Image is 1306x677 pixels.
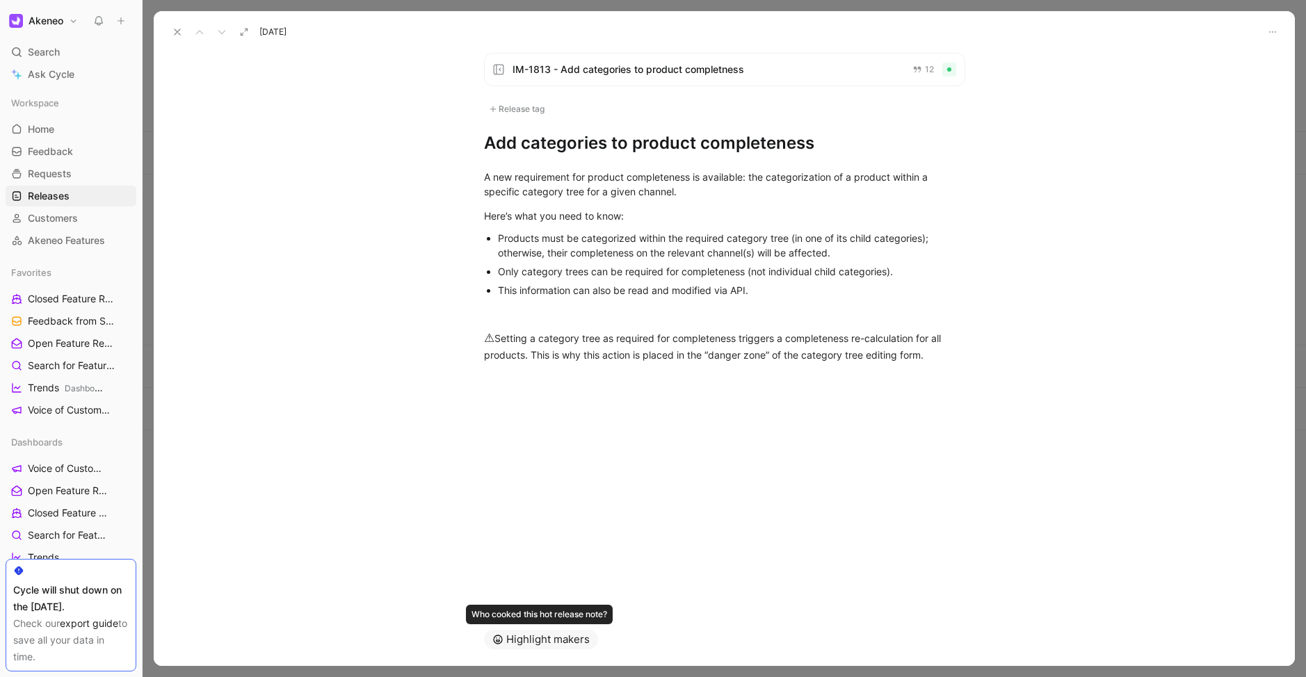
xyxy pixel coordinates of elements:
[28,528,111,542] span: Search for Feature Requests
[6,186,136,206] a: Releases
[60,617,118,629] a: export guide
[910,62,937,77] button: 12
[6,42,136,63] div: Search
[13,582,129,615] div: Cycle will shut down on the [DATE].
[28,122,54,136] span: Home
[28,462,104,475] span: Voice of Customers
[28,381,103,395] span: Trends
[28,403,112,418] span: Voice of Customers
[11,96,59,110] span: Workspace
[28,167,72,181] span: Requests
[28,66,74,83] span: Ask Cycle
[28,292,115,307] span: Closed Feature Requests
[28,359,116,373] span: Search for Feature Requests
[6,141,136,162] a: Feedback
[28,189,70,203] span: Releases
[6,262,136,283] div: Favorites
[28,550,59,564] span: Trends
[9,14,23,28] img: Akeneo
[28,234,105,247] span: Akeneo Features
[6,208,136,229] a: Customers
[925,65,934,74] span: 12
[65,383,111,393] span: Dashboards
[484,103,965,115] div: Release tag
[498,264,965,279] div: Only category trees can be required for completeness (not individual child categories).
[6,64,136,85] a: Ask Cycle
[28,211,78,225] span: Customers
[484,329,965,362] div: Setting a category tree as required for completeness triggers a completeness re-calculation for a...
[6,119,136,140] a: Home
[6,547,136,568] a: Trends
[484,331,494,345] span: ⚠
[13,615,129,665] div: Check our to save all your data in time.
[484,101,549,117] div: Release tag
[6,525,136,546] a: Search for Feature Requests
[484,630,598,649] button: Highlight makers
[28,145,73,158] span: Feedback
[498,283,965,297] div: This information can also be read and modified via API.
[11,266,51,279] span: Favorites
[6,432,136,635] div: DashboardsVoice of CustomersOpen Feature RequestsClosed Feature RequestsSearch for Feature Reques...
[28,44,60,60] span: Search
[484,132,965,154] h1: Add categories to product completeness
[28,506,109,520] span: Closed Feature Requests
[11,435,63,449] span: Dashboards
[484,209,965,223] div: Here’s what you need to know:
[259,26,287,38] span: [DATE]
[6,11,81,31] button: AkeneoAkeneo
[498,231,965,260] div: Products must be categorized within the required category tree (in one of its child categories); ...
[513,61,901,78] span: IM-1813 - Add categories to product completness
[6,92,136,113] div: Workspace
[6,333,136,354] a: Open Feature Requests
[28,314,118,329] span: Feedback from Support Team
[6,311,136,332] a: Feedback from Support Team
[484,170,965,199] div: A new requirement for product completeness is available: the categorization of a product within a...
[29,15,63,27] h1: Akeneo
[6,503,136,523] a: Closed Feature Requests
[6,377,136,398] a: TrendsDashboards
[28,484,108,498] span: Open Feature Requests
[6,458,136,479] a: Voice of Customers
[6,355,136,376] a: Search for Feature Requests
[6,288,136,309] a: Closed Feature Requests
[6,163,136,184] a: Requests
[6,432,136,452] div: Dashboards
[6,230,136,251] a: Akeneo Features
[466,605,613,624] div: Who cooked this hot release note?
[28,336,114,351] span: Open Feature Requests
[6,480,136,501] a: Open Feature Requests
[6,400,136,421] a: Voice of Customers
